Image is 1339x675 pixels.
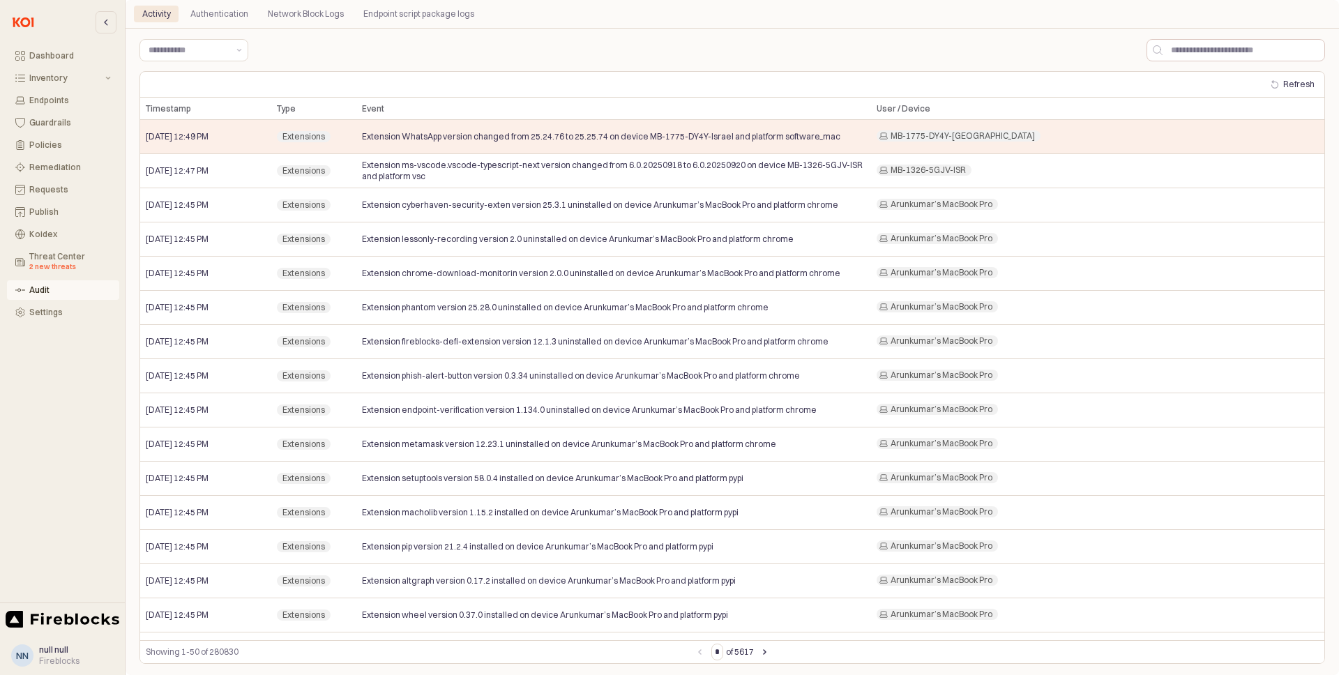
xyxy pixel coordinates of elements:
[29,185,111,195] div: Requests
[146,131,209,142] span: [DATE] 12:49 PM
[363,6,474,22] div: Endpoint script package logs
[146,645,692,659] div: Showing 1-50 of 280830
[282,370,325,381] span: Extensions
[39,655,80,667] div: Fireblocks
[362,268,840,279] span: Extension chrome-download-monitorin version 2.0.0 uninstalled on device Arunkumar’s MacBook Pro a...
[29,285,111,295] div: Audit
[282,507,325,518] span: Extensions
[7,46,119,66] button: Dashboard
[282,268,325,279] span: Extensions
[231,40,248,61] button: Show suggestions
[891,404,992,415] span: Arunkumar’s MacBook Pro
[891,165,966,176] span: MB-1326-5GJV-ISR
[29,51,111,61] div: Dashboard
[134,6,179,22] div: Activity
[362,404,817,416] span: Extension endpoint-verification version 1.134.0 uninstalled on device Arunkumar’s MacBook Pro and...
[362,609,728,621] span: Extension wheel version 0.37.0 installed on device Arunkumar’s MacBook Pro and platform pypi
[7,280,119,300] button: Audit
[362,541,713,552] span: Extension pip version 21.2.4 installed on device Arunkumar’s MacBook Pro and platform pypi
[29,261,111,273] div: 2 new threats
[7,225,119,244] button: Koidex
[7,91,119,110] button: Endpoints
[891,609,992,620] span: Arunkumar’s MacBook Pro
[7,303,119,322] button: Settings
[29,140,111,150] div: Policies
[891,438,992,449] span: Arunkumar’s MacBook Pro
[282,165,325,176] span: Extensions
[146,541,209,552] span: [DATE] 12:45 PM
[146,199,209,211] span: [DATE] 12:45 PM
[7,202,119,222] button: Publish
[362,507,739,518] span: Extension macholib version 1.15.2 installed on device Arunkumar’s MacBook Pro and platform pypi
[362,234,794,245] span: Extension lessonly-recording version 2.0 uninstalled on device Arunkumar’s MacBook Pro and platfo...
[7,113,119,132] button: Guardrails
[362,473,743,484] span: Extension setuptools version 58.0.4 installed on device Arunkumar’s MacBook Pro and platform pypi
[190,6,248,22] div: Authentication
[891,540,992,552] span: Arunkumar’s MacBook Pro
[7,135,119,155] button: Policies
[891,199,992,210] span: Arunkumar’s MacBook Pro
[140,640,1324,663] div: Table toolbar
[891,233,992,244] span: Arunkumar’s MacBook Pro
[146,165,209,176] span: [DATE] 12:47 PM
[146,103,191,114] span: Timestamp
[268,6,344,22] div: Network Block Logs
[282,575,325,586] span: Extensions
[146,473,209,484] span: [DATE] 12:45 PM
[362,160,865,182] span: Extension ms-vscode.vscode-typescript-next version changed from 6.0.20250918 to 6.0.20250920 on d...
[11,644,33,667] button: nn
[282,234,325,245] span: Extensions
[282,131,325,142] span: Extensions
[146,575,209,586] span: [DATE] 12:45 PM
[282,336,325,347] span: Extensions
[362,575,736,586] span: Extension altgraph version 0.17.2 installed on device Arunkumar’s MacBook Pro and platform pypi
[282,439,325,450] span: Extensions
[1265,76,1320,93] button: Refresh
[891,130,1035,142] span: MB-1775-DY4Y-[GEOGRAPHIC_DATA]
[29,162,111,172] div: Remediation
[891,335,992,347] span: Arunkumar’s MacBook Pro
[362,370,800,381] span: Extension phish-alert-button version 0.3.34 uninstalled on device Arunkumar’s MacBook Pro and pla...
[146,439,209,450] span: [DATE] 12:45 PM
[362,302,769,313] span: Extension phantom version 25.28.0 uninstalled on device Arunkumar’s MacBook Pro and platform chrome
[362,103,384,114] span: Event
[7,247,119,278] button: Threat Center
[891,575,992,586] span: Arunkumar’s MacBook Pro
[16,649,29,662] div: nn
[362,336,829,347] span: Extension fireblocks-defi-extension version 12.1.3 uninstalled on device Arunkumar’s MacBook Pro ...
[891,301,992,312] span: Arunkumar’s MacBook Pro
[282,609,325,621] span: Extensions
[146,302,209,313] span: [DATE] 12:45 PM
[39,644,68,655] span: null null
[282,199,325,211] span: Extensions
[362,199,838,211] span: Extension cyberhaven-security-exten version 25.3.1 uninstalled on device Arunkumar’s MacBook Pro ...
[146,404,209,416] span: [DATE] 12:45 PM
[277,103,296,114] span: Type
[891,370,992,381] span: Arunkumar’s MacBook Pro
[282,302,325,313] span: Extensions
[146,336,209,347] span: [DATE] 12:45 PM
[282,404,325,416] span: Extensions
[29,207,111,217] div: Publish
[891,472,992,483] span: Arunkumar’s MacBook Pro
[7,158,119,177] button: Remediation
[146,507,209,518] span: [DATE] 12:45 PM
[182,6,257,22] div: Authentication
[146,234,209,245] span: [DATE] 12:45 PM
[29,73,103,83] div: Inventory
[146,609,209,621] span: [DATE] 12:45 PM
[362,439,776,450] span: Extension metamask version 12.23.1 uninstalled on device Arunkumar’s MacBook Pro and platform chrome
[7,180,119,199] button: Requests
[142,6,171,22] div: Activity
[362,131,840,142] span: Extension WhatsApp version changed from 25.24.76 to 25.25.74 on device MB-1775-DY4Y-Israel and pl...
[7,68,119,88] button: Inventory
[355,6,483,22] div: Endpoint script package logs
[877,103,930,114] span: User / Device
[757,644,773,660] button: Next page
[146,370,209,381] span: [DATE] 12:45 PM
[29,118,111,128] div: Guardrails
[146,268,209,279] span: [DATE] 12:45 PM
[29,96,111,105] div: Endpoints
[282,473,325,484] span: Extensions
[29,252,111,273] div: Threat Center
